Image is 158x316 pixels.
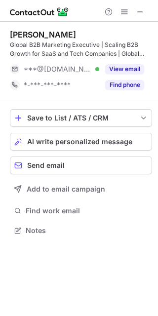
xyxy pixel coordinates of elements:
[27,138,132,146] span: AI write personalized message
[27,185,105,193] span: Add to email campaign
[10,109,152,127] button: save-profile-one-click
[24,65,92,74] span: ***@[DOMAIN_NAME]
[10,133,152,151] button: AI write personalized message
[10,224,152,237] button: Notes
[10,157,152,174] button: Send email
[105,80,144,90] button: Reveal Button
[10,6,69,18] img: ContactOut v5.3.10
[26,226,148,235] span: Notes
[10,204,152,218] button: Find work email
[27,114,135,122] div: Save to List / ATS / CRM
[10,40,152,58] div: Global B2B Marketing Executive | Scaling B2B Growth for SaaS and Tech Companies | Global Experien...
[26,206,148,215] span: Find work email
[27,161,65,169] span: Send email
[10,30,76,39] div: [PERSON_NAME]
[105,64,144,74] button: Reveal Button
[10,180,152,198] button: Add to email campaign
